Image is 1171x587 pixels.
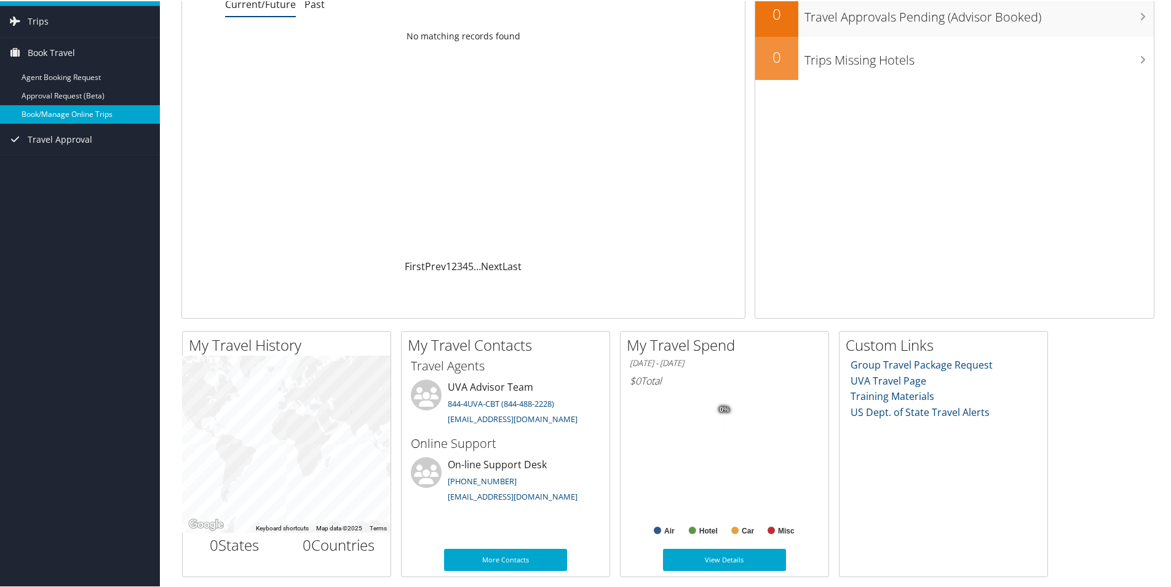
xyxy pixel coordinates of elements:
h3: Trips Missing Hotels [804,44,1154,68]
text: Hotel [699,525,718,534]
img: Google [186,516,226,532]
a: More Contacts [444,548,567,570]
h2: Countries [296,533,381,554]
h6: [DATE] - [DATE] [630,356,819,368]
h3: Travel Approvals Pending (Advisor Booked) [804,1,1154,25]
a: Last [502,258,522,272]
a: 844-4UVA-CBT (844-488-2228) [448,397,554,408]
a: Prev [425,258,446,272]
a: First [405,258,425,272]
a: View Details [663,548,786,570]
span: Book Travel [28,36,75,67]
a: [EMAIL_ADDRESS][DOMAIN_NAME] [448,490,578,501]
text: Air [664,525,675,534]
h6: Total [630,373,819,386]
a: Next [481,258,502,272]
text: Car [742,525,754,534]
h2: States [192,533,277,554]
a: 4 [462,258,468,272]
text: Misc [778,525,795,534]
h3: Travel Agents [411,356,600,373]
a: [PHONE_NUMBER] [448,474,517,485]
td: No matching records found [182,24,745,46]
a: Training Materials [851,388,934,402]
li: On-line Support Desk [405,456,606,506]
a: [EMAIL_ADDRESS][DOMAIN_NAME] [448,412,578,423]
h2: My Travel Contacts [408,333,609,354]
span: 0 [210,533,219,554]
span: Map data ©2025 [316,524,362,530]
a: 3 [457,258,462,272]
tspan: 0% [720,405,729,412]
a: UVA Travel Page [851,373,926,386]
h2: My Travel Spend [627,333,828,354]
a: Open this area in Google Maps (opens a new window) [186,516,226,532]
span: Trips [28,5,49,36]
a: 2 [451,258,457,272]
span: … [474,258,481,272]
a: 1 [446,258,451,272]
h2: 0 [755,2,798,23]
span: $0 [630,373,641,386]
h2: 0 [755,46,798,66]
a: 5 [468,258,474,272]
a: Group Travel Package Request [851,357,993,370]
h2: My Travel History [189,333,391,354]
a: 0Trips Missing Hotels [755,36,1154,79]
h3: Online Support [411,434,600,451]
span: 0 [303,533,311,554]
li: UVA Advisor Team [405,378,606,429]
a: US Dept. of State Travel Alerts [851,404,990,418]
h2: Custom Links [846,333,1047,354]
a: Terms [370,524,387,530]
span: Travel Approval [28,123,92,154]
button: Keyboard shortcuts [256,523,309,532]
